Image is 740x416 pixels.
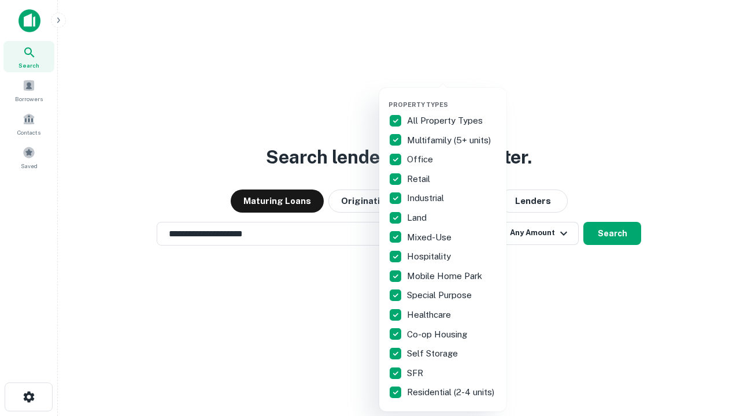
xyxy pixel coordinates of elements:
p: All Property Types [407,114,485,128]
p: Healthcare [407,308,453,322]
p: Office [407,153,435,166]
span: Property Types [388,101,448,108]
p: Retail [407,172,432,186]
p: Mobile Home Park [407,269,484,283]
p: Industrial [407,191,446,205]
p: Mixed-Use [407,231,454,244]
p: Hospitality [407,250,453,263]
p: Self Storage [407,347,460,361]
p: Land [407,211,429,225]
p: SFR [407,366,425,380]
p: Special Purpose [407,288,474,302]
p: Co-op Housing [407,328,469,341]
p: Multifamily (5+ units) [407,133,493,147]
p: Residential (2-4 units) [407,385,497,399]
iframe: Chat Widget [682,324,740,379]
